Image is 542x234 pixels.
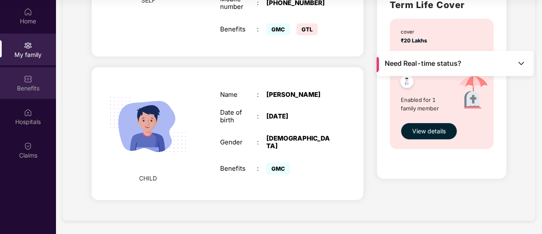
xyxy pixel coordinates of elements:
div: : [257,138,266,146]
span: Enabled for 1 family member [401,96,450,113]
div: : [257,113,266,120]
div: Name [220,91,257,99]
button: View details [401,123,457,140]
img: svg+xml;base64,PHN2ZyBpZD0iQ2xhaW0iIHhtbG5zPSJodHRwOi8vd3d3LnczLm9yZy8yMDAwL3N2ZyIgd2lkdGg9IjIwIi... [24,142,32,150]
div: : [257,25,266,33]
span: GMC [266,23,290,35]
div: : [257,165,266,172]
img: svg+xml;base64,PHN2ZyBpZD0iQmVuZWZpdHMiIHhtbG5zPSJodHRwOi8vd3d3LnczLm9yZy8yMDAwL3N2ZyIgd2lkdGg9Ij... [24,75,32,83]
span: CHILD [139,174,157,183]
img: svg+xml;base64,PHN2ZyBpZD0iSG9tZSIgeG1sbnM9Imh0dHA6Ly93d3cudzMub3JnLzIwMDAvc3ZnIiB3aWR0aD0iMjAiIG... [24,8,32,16]
div: Gender [220,138,257,146]
span: GMC [266,163,290,175]
div: Policy issued [401,49,431,57]
img: svg+xml;base64,PHN2ZyB3aWR0aD0iMjAiIGhlaWdodD0iMjAiIHZpZXdCb3g9IjAgMCAyMCAyMCIgZmlsbD0ibm9uZSIgeG... [24,41,32,50]
img: svg+xml;base64,PHN2ZyB4bWxucz0iaHR0cDovL3d3dy53My5vcmcvMjAwMC9zdmciIHdpZHRoPSI0OC45NDMiIGhlaWdodD... [397,72,417,93]
div: [DEMOGRAPHIC_DATA] [266,135,331,150]
span: Need Real-time status? [385,59,461,68]
div: Benefits [220,165,257,172]
img: svg+xml;base64,PHN2ZyB4bWxucz0iaHR0cDovL3d3dy53My5vcmcvMjAwMC9zdmciIHdpZHRoPSIyMjQiIGhlaWdodD0iMT... [99,76,197,174]
div: Policy Expiry [439,49,468,57]
div: [PERSON_NAME] [266,91,331,99]
div: : [257,91,266,99]
img: Toggle Icon [517,59,525,68]
div: Date of birth [220,109,257,124]
img: icon [450,66,497,118]
div: Benefits [220,25,257,33]
span: ₹20 Lakhs [401,37,430,44]
img: svg+xml;base64,PHN2ZyBpZD0iSG9zcGl0YWxzIiB4bWxucz0iaHR0cDovL3d3dy53My5vcmcvMjAwMC9zdmciIHdpZHRoPS... [24,108,32,117]
div: [DATE] [266,113,331,120]
span: View details [412,127,446,136]
div: cover [401,28,430,36]
span: GTL [296,23,318,35]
